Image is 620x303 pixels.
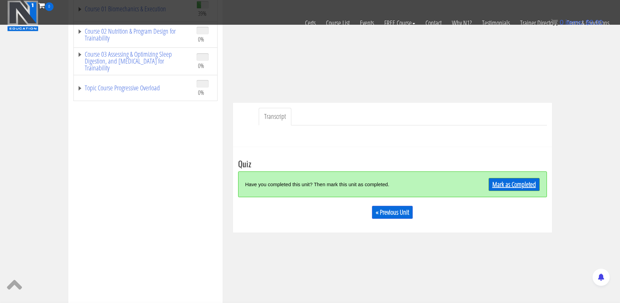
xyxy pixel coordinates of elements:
[586,19,589,26] span: $
[477,11,515,35] a: Testimonials
[515,11,562,35] a: Trainer Directory
[489,178,540,191] a: Mark as Completed
[447,11,477,35] a: Why N1?
[77,85,190,91] a: Topic Course Progressive Overload
[372,206,413,219] a: « Previous Unit
[551,19,603,26] a: 0 items: $0.00
[379,11,420,35] a: FREE Course
[238,159,547,168] h3: Quiz
[259,108,291,125] a: Transcript
[245,177,463,192] div: Have you completed this unit? Then mark this unit as completed.
[198,62,204,69] span: 0%
[551,19,558,26] img: icon11.png
[420,11,447,35] a: Contact
[300,11,321,35] a: Certs
[586,19,603,26] bdi: 0.00
[562,11,615,35] a: Terms & Conditions
[45,2,54,11] span: 0
[321,11,355,35] a: Course List
[565,19,584,26] span: items:
[560,19,563,26] span: 0
[198,35,204,43] span: 0%
[198,89,204,96] span: 0%
[38,1,54,10] a: 0
[7,0,38,31] img: n1-education
[77,51,190,71] a: Course 03 Assessing & Optimizing Sleep Digestion, and [MEDICAL_DATA] for Trainability
[355,11,379,35] a: Events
